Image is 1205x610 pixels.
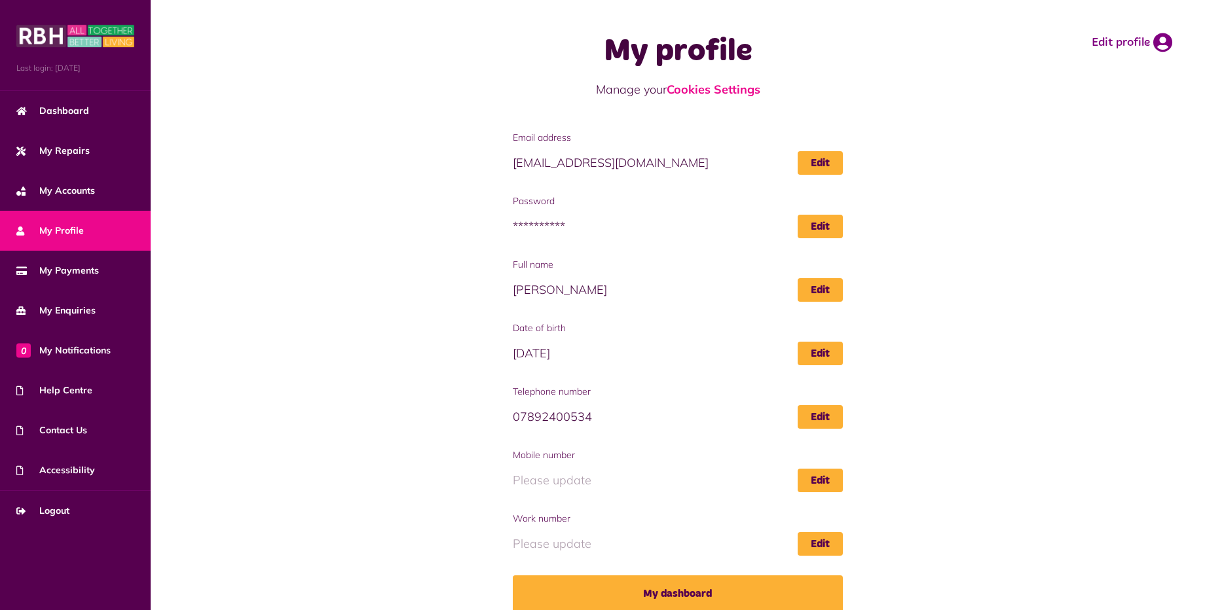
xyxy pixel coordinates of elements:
span: 0 [16,343,31,357]
span: Contact Us [16,423,87,437]
span: Email address [513,131,842,145]
span: My Payments [16,264,99,278]
span: Accessibility [16,463,95,477]
p: Manage your [428,81,929,98]
span: [PERSON_NAME] [513,278,842,302]
span: Date of birth [513,321,842,335]
span: Please update [513,469,842,492]
span: Password [513,194,842,208]
a: Edit [798,278,843,302]
a: Edit [798,342,843,365]
span: Last login: [DATE] [16,62,134,74]
span: Telephone number [513,385,842,399]
img: MyRBH [16,23,134,49]
span: My Profile [16,224,84,238]
a: Edit [798,469,843,492]
span: [DATE] [513,342,842,365]
a: Edit [798,405,843,429]
span: Logout [16,504,69,518]
span: 07892400534 [513,405,842,429]
span: Help Centre [16,384,92,397]
span: [EMAIL_ADDRESS][DOMAIN_NAME] [513,151,842,175]
a: Edit [798,532,843,556]
span: Mobile number [513,448,842,462]
span: My Repairs [16,144,90,158]
span: My Notifications [16,344,111,357]
span: Dashboard [16,104,89,118]
span: My Enquiries [16,304,96,317]
a: Cookies Settings [667,82,760,97]
span: Full name [513,258,842,272]
a: Edit profile [1092,33,1172,52]
h1: My profile [428,33,929,71]
a: Edit [798,151,843,175]
span: Work number [513,512,842,526]
span: Please update [513,532,842,556]
span: My Accounts [16,184,95,198]
a: Edit [798,215,843,238]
